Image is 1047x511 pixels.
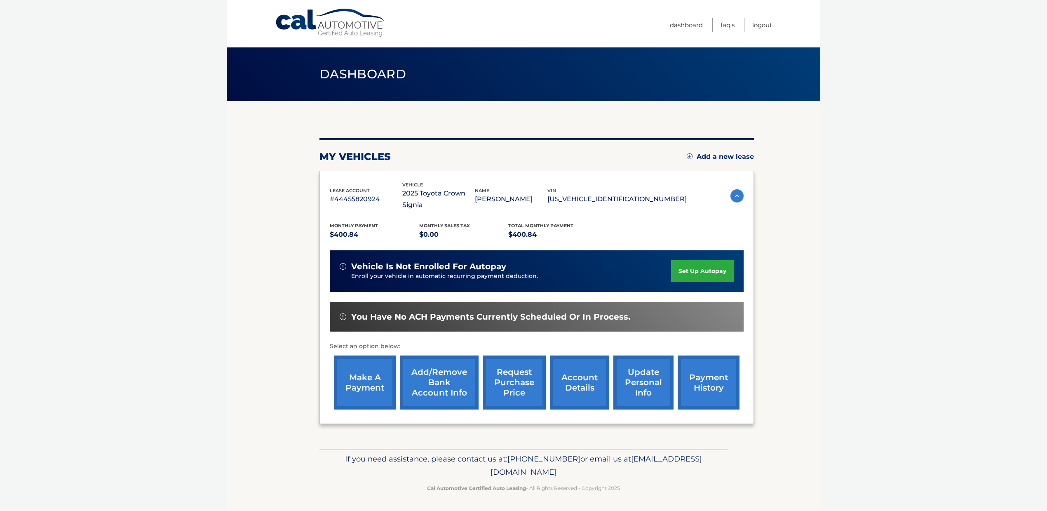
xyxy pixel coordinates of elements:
[687,153,693,159] img: add.svg
[427,485,526,491] strong: Cal Automotive Certified Auto Leasing
[507,454,580,464] span: [PHONE_NUMBER]
[613,356,674,410] a: update personal info
[678,356,739,410] a: payment history
[687,153,754,161] a: Add a new lease
[508,223,573,228] span: Total Monthly Payment
[334,356,396,410] a: make a payment
[275,8,386,38] a: Cal Automotive
[319,151,391,163] h2: my vehicles
[730,189,744,203] img: accordion-active.svg
[752,18,772,32] a: Logout
[325,484,722,492] p: - All Rights Reserved - Copyright 2025
[351,272,671,281] p: Enroll your vehicle in automatic recurring payment deduction.
[475,188,489,193] span: name
[483,356,546,410] a: request purchase price
[475,193,547,205] p: [PERSON_NAME]
[340,313,346,320] img: alert-white.svg
[402,188,475,211] p: 2025 Toyota Crown Signia
[419,229,509,240] p: $0.00
[671,260,734,282] a: set up autopay
[351,312,630,322] span: You have no ACH payments currently scheduled or in process.
[340,263,346,270] img: alert-white.svg
[330,223,378,228] span: Monthly Payment
[721,18,735,32] a: FAQ's
[550,356,609,410] a: account details
[547,193,687,205] p: [US_VEHICLE_IDENTIFICATION_NUMBER]
[670,18,703,32] a: Dashboard
[325,452,722,479] p: If you need assistance, please contact us at: or email us at
[547,188,556,193] span: vin
[419,223,470,228] span: Monthly sales Tax
[351,261,506,272] span: vehicle is not enrolled for autopay
[330,229,419,240] p: $400.84
[330,341,744,351] p: Select an option below:
[319,66,406,82] span: Dashboard
[330,188,370,193] span: lease account
[491,454,702,477] span: [EMAIL_ADDRESS][DOMAIN_NAME]
[330,193,402,205] p: #44455820924
[400,356,479,410] a: Add/Remove bank account info
[402,182,423,188] span: vehicle
[508,229,598,240] p: $400.84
